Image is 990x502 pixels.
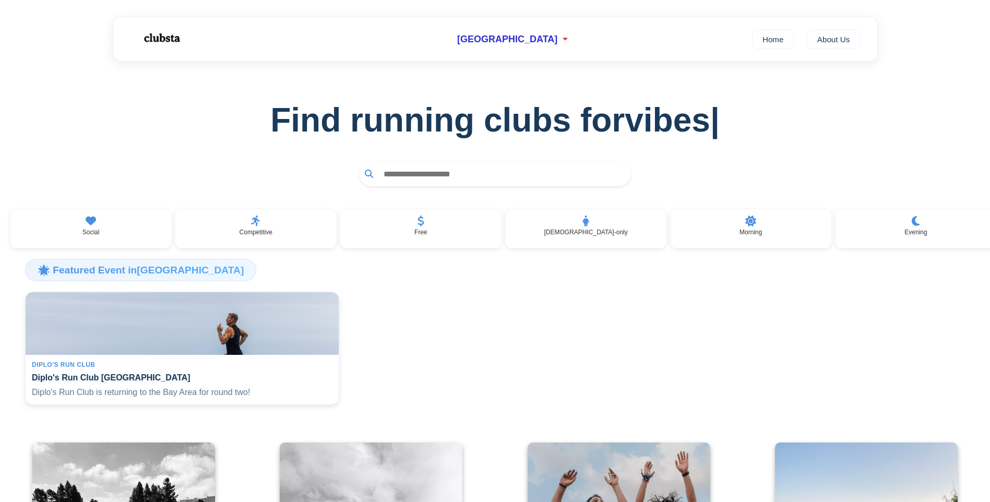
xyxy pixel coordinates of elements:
[457,34,557,45] span: [GEOGRAPHIC_DATA]
[25,259,256,281] h3: 🌟 Featured Event in [GEOGRAPHIC_DATA]
[17,101,973,139] h1: Find running clubs for
[752,29,794,49] a: Home
[414,229,427,236] p: Free
[32,373,332,383] h4: Diplo's Run Club [GEOGRAPHIC_DATA]
[544,229,627,236] p: [DEMOGRAPHIC_DATA]-only
[710,101,720,139] span: |
[904,229,927,236] p: Evening
[82,229,100,236] p: Social
[625,101,720,139] span: vibes
[130,25,193,51] img: Logo
[32,361,332,368] div: Diplo's Run Club
[807,29,861,49] a: About Us
[26,292,339,355] img: Diplo's Run Club San Francisco
[240,229,272,236] p: Competitive
[32,387,332,398] p: Diplo's Run Club is returning to the Bay Area for round two!
[739,229,762,236] p: Morning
